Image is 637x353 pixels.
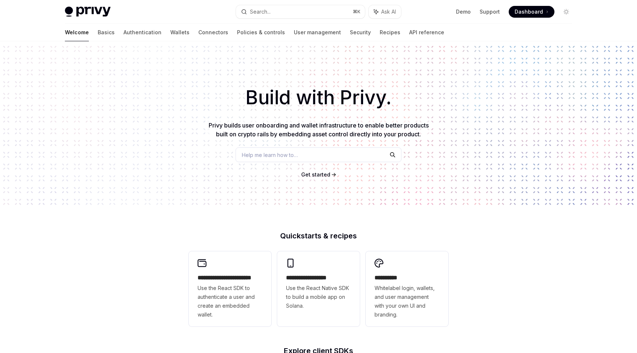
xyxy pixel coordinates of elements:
span: Ask AI [381,8,396,15]
span: Help me learn how to… [242,151,298,159]
a: **** *****Whitelabel login, wallets, and user management with your own UI and branding. [366,251,448,326]
a: **** **** **** ***Use the React Native SDK to build a mobile app on Solana. [277,251,360,326]
button: Search...⌘K [236,5,365,18]
span: Use the React Native SDK to build a mobile app on Solana. [286,284,351,310]
span: Use the React SDK to authenticate a user and create an embedded wallet. [198,284,262,319]
button: Ask AI [369,5,401,18]
a: Recipes [380,24,400,41]
a: Authentication [123,24,161,41]
a: Support [480,8,500,15]
span: Whitelabel login, wallets, and user management with your own UI and branding. [375,284,439,319]
span: Privy builds user onboarding and wallet infrastructure to enable better products built on crypto ... [209,122,429,138]
a: Get started [301,171,330,178]
a: User management [294,24,341,41]
h1: Build with Privy. [12,83,625,112]
button: Toggle dark mode [560,6,572,18]
a: Basics [98,24,115,41]
span: Dashboard [515,8,543,15]
a: Welcome [65,24,89,41]
a: API reference [409,24,444,41]
div: Search... [250,7,271,16]
a: Security [350,24,371,41]
a: Dashboard [509,6,554,18]
span: ⌘ K [353,9,361,15]
a: Connectors [198,24,228,41]
span: Get started [301,171,330,178]
a: Demo [456,8,471,15]
a: Wallets [170,24,189,41]
img: light logo [65,7,111,17]
a: Policies & controls [237,24,285,41]
h2: Quickstarts & recipes [189,232,448,240]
